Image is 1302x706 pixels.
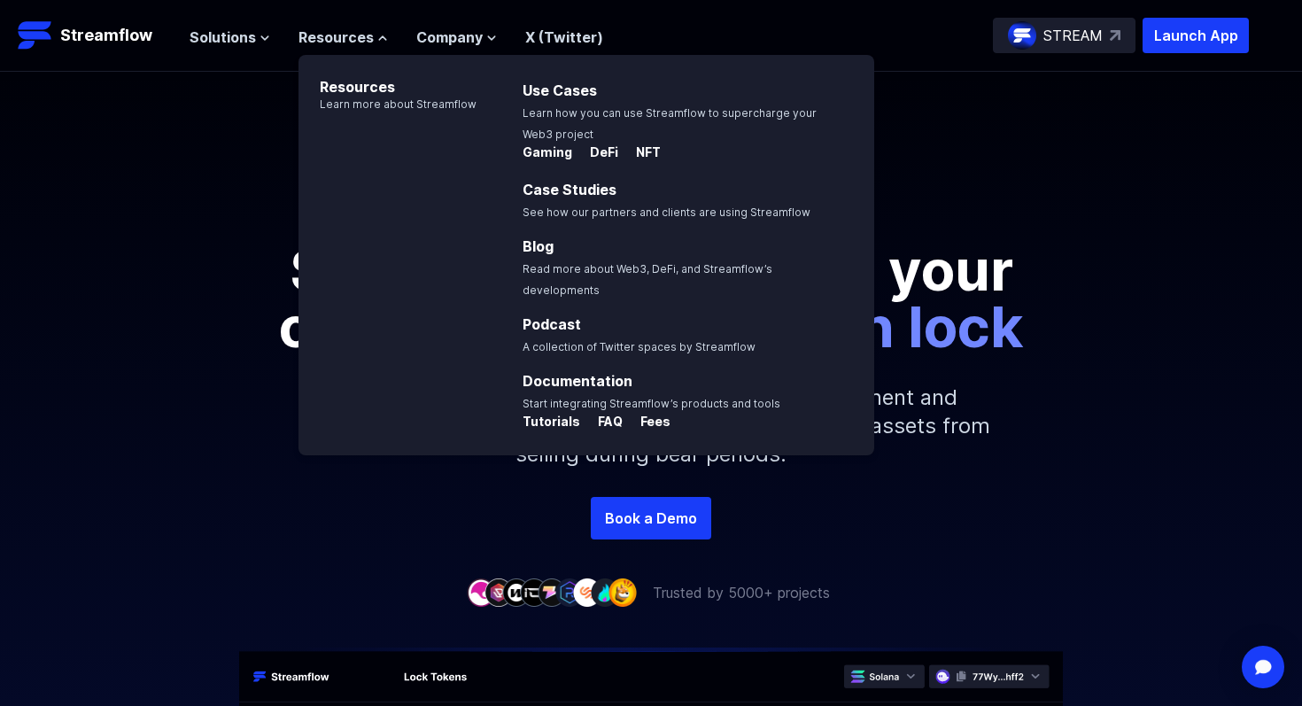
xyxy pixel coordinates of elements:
[523,397,780,410] span: Start integrating Streamflow’s products and tools
[523,372,632,390] a: Documentation
[626,415,670,432] a: Fees
[252,242,1050,355] p: Show commitment to your community with
[523,81,597,99] a: Use Cases
[1143,18,1249,53] button: Launch App
[298,27,388,48] button: Resources
[190,27,270,48] button: Solutions
[523,144,572,161] p: Gaming
[653,582,830,603] p: Trusted by 5000+ projects
[576,145,622,163] a: DeFi
[1043,25,1103,46] p: STREAM
[591,497,711,539] a: Book a Demo
[525,28,603,46] a: X (Twitter)
[160,185,1142,213] p: Secure your crypto assets
[523,415,584,432] a: Tutorials
[622,145,661,163] a: NFT
[626,413,670,431] p: Fees
[738,292,1024,361] span: token lock
[591,578,619,606] img: company-8
[416,27,497,48] button: Company
[523,181,616,198] a: Case Studies
[484,578,513,606] img: company-2
[298,55,477,97] p: Resources
[523,206,810,219] span: See how our partners and clients are using Streamflow
[18,18,172,53] a: Streamflow
[18,18,53,53] img: Streamflow Logo
[190,27,256,48] span: Solutions
[584,415,626,432] a: FAQ
[270,355,1032,497] p: Lock your liquidity pool (LP) tokens to show commitment and transparency to your community or jus...
[523,413,580,431] p: Tutorials
[416,27,483,48] span: Company
[993,18,1135,53] a: STREAM
[584,413,623,431] p: FAQ
[523,106,817,141] span: Learn how you can use Streamflow to supercharge your Web3 project
[622,144,661,161] p: NFT
[555,578,584,606] img: company-6
[502,578,531,606] img: company-3
[523,315,581,333] a: Podcast
[1242,646,1284,688] div: Open Intercom Messenger
[523,340,756,353] span: A collection of Twitter spaces by Streamflow
[573,578,601,606] img: company-7
[608,578,637,606] img: company-9
[523,262,772,297] span: Read more about Web3, DeFi, and Streamflow’s developments
[298,97,477,112] p: Learn more about Streamflow
[523,145,576,163] a: Gaming
[576,144,618,161] p: DeFi
[1110,30,1120,41] img: top-right-arrow.svg
[1008,21,1036,50] img: streamflow-logo-circle.png
[60,23,152,48] p: Streamflow
[467,578,495,606] img: company-1
[523,237,554,255] a: Blog
[298,27,374,48] span: Resources
[520,578,548,606] img: company-4
[538,578,566,606] img: company-5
